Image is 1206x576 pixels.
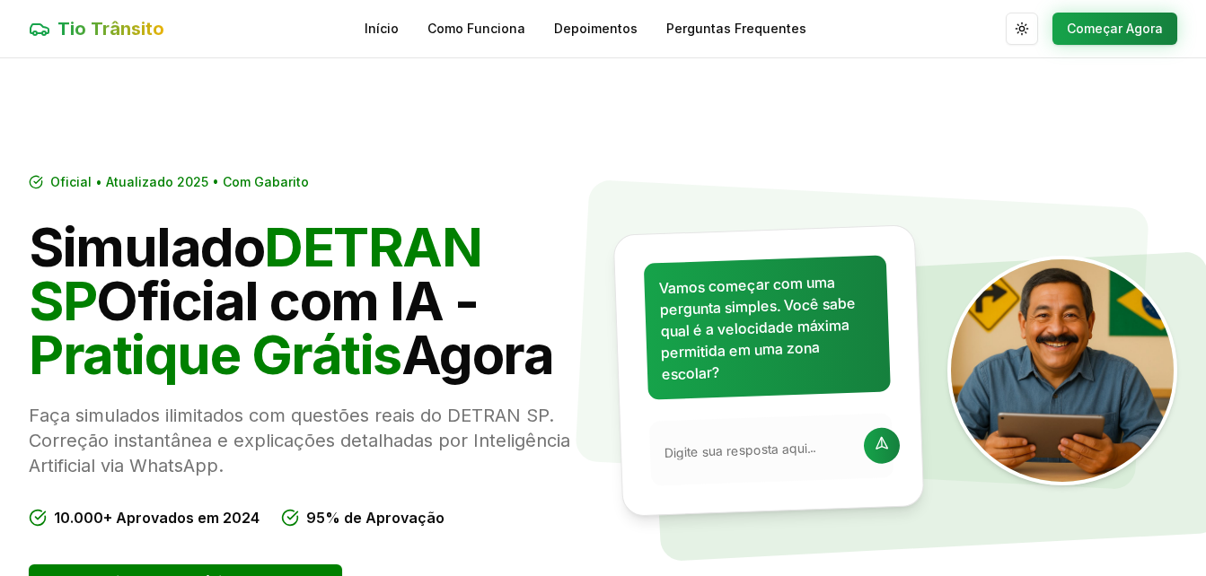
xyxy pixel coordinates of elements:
[1052,13,1177,45] button: Começar Agora
[554,20,638,38] a: Depoimentos
[427,20,525,38] a: Como Funciona
[29,220,589,381] h1: Simulado Oficial com IA - Agora
[57,16,164,41] span: Tio Trânsito
[29,403,589,478] p: Faça simulados ilimitados com questões reais do DETRAN SP. Correção instantânea e explicações det...
[365,20,399,38] a: Início
[666,20,806,38] a: Perguntas Frequentes
[664,438,853,462] input: Digite sua resposta aqui...
[658,270,876,385] p: Vamos começar com uma pergunta simples. Você sabe qual é a velocidade máxima permitida em uma zon...
[54,507,260,528] span: 10.000+ Aprovados em 2024
[306,507,445,528] span: 95% de Aprovação
[29,214,481,333] span: DETRAN SP
[947,256,1177,485] img: Tio Trânsito
[50,173,309,191] span: Oficial • Atualizado 2025 • Com Gabarito
[29,322,401,387] span: Pratique Grátis
[29,16,164,41] a: Tio Trânsito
